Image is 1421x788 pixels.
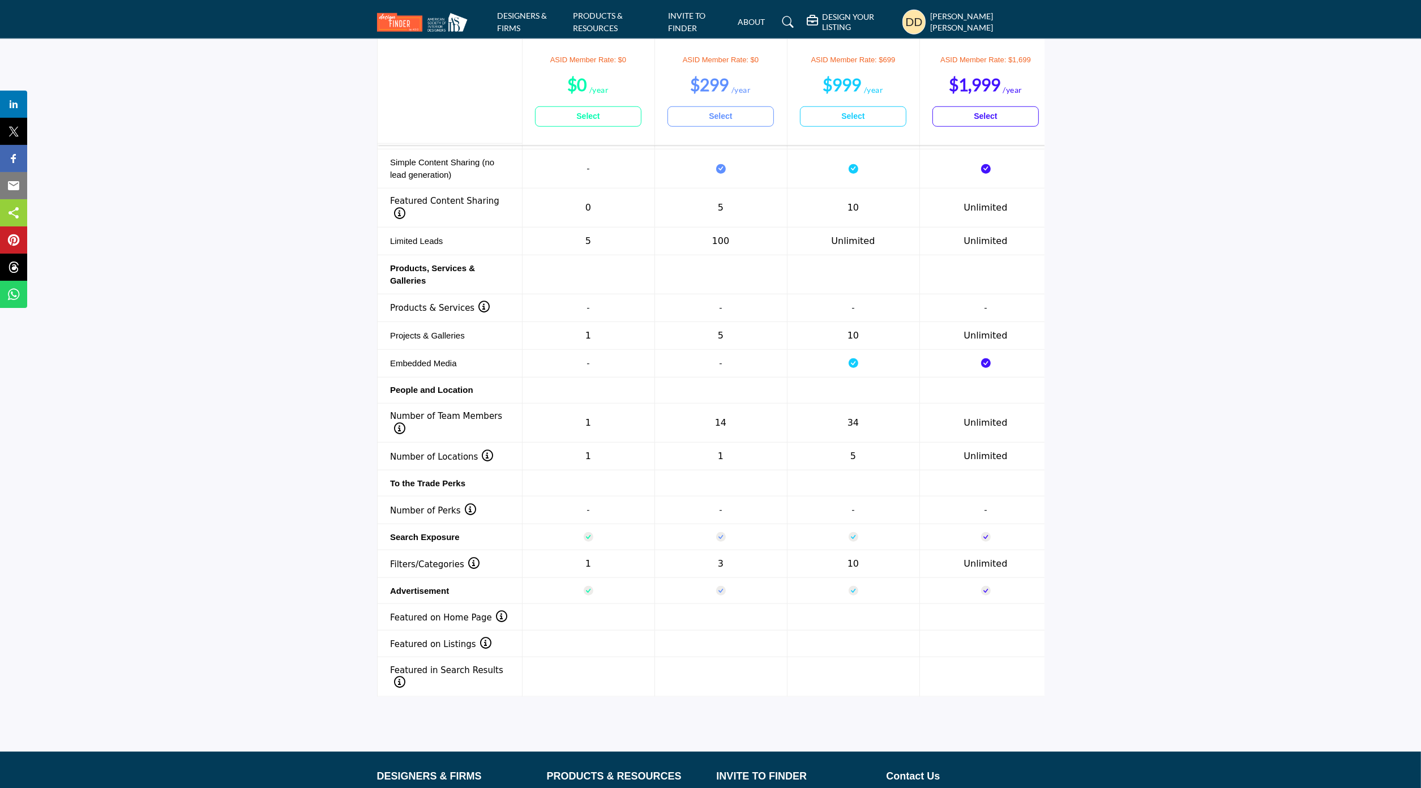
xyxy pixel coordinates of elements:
[390,639,491,649] span: Featured on Listings
[589,85,609,95] sub: /year
[919,294,1052,322] td: -
[691,74,729,95] b: $299
[787,294,919,322] td: -
[807,12,896,32] div: DESIGN YOUR LISTING
[377,13,473,32] img: Site Logo
[522,349,654,377] td: -
[823,74,862,95] b: $999
[654,496,787,524] td: -
[390,586,449,596] strong: Advertisement
[390,411,502,435] span: Number of Team Members
[654,349,787,377] td: -
[949,74,1000,95] b: $1,999
[932,106,1039,127] a: Select
[848,202,859,213] span: 10
[585,417,591,428] span: 1
[585,330,591,341] span: 1
[919,496,1052,524] td: -
[390,506,476,516] span: Number of Perks
[390,665,503,689] span: Featured in Search Results
[715,417,726,428] span: 14
[585,558,591,569] span: 1
[709,110,732,122] b: Select
[964,235,1007,246] span: Unlimited
[964,417,1007,428] span: Unlimited
[822,12,897,32] h5: DESIGN YOUR LISTING
[974,110,997,122] b: Select
[930,11,1045,33] h5: [PERSON_NAME] [PERSON_NAME]
[377,349,522,377] th: Embedded Media
[848,417,859,428] span: 34
[390,263,475,286] strong: Products, Services & Galleries
[718,558,724,569] span: 3
[964,202,1007,213] span: Unlimited
[497,11,547,33] a: DESIGNERS & FIRMS
[848,558,859,569] span: 10
[550,55,626,64] span: ASID Member Rate: $0
[811,55,896,64] span: ASID Member Rate: $699
[522,294,654,322] td: -
[377,149,522,189] th: Simple Content Sharing (no lead generation)
[717,769,875,784] a: INVITE TO FINDER
[738,17,765,27] a: ABOUT
[964,558,1007,569] span: Unlimited
[377,769,535,784] a: DESIGNERS & FIRMS
[718,202,724,213] span: 5
[864,85,884,95] sub: /year
[902,10,926,35] button: Show hide supplier dropdown
[585,235,591,246] span: 5
[841,110,864,122] b: Select
[390,303,490,313] span: Products & Services
[668,11,705,33] a: INVITE TO FINDER
[1003,85,1022,95] sub: /year
[377,322,522,349] th: Projects & Galleries
[887,769,1045,784] a: Contact Us
[390,452,494,462] span: Number of Locations
[771,13,801,31] a: Search
[787,496,919,524] td: -
[850,451,856,461] span: 5
[576,110,600,122] b: Select
[585,451,591,461] span: 1
[667,106,774,127] a: Select
[547,769,705,784] a: PRODUCTS & RESOURCES
[568,74,587,95] b: $0
[731,85,751,95] sub: /year
[848,330,859,341] span: 10
[831,235,875,246] span: Unlimited
[390,613,507,623] span: Featured on Home Page
[390,385,473,395] strong: People and Location
[683,55,759,64] span: ASID Member Rate: $0
[712,235,730,246] span: 100
[535,106,641,127] a: Select
[390,196,499,220] span: Featured Content Sharing
[522,496,654,524] td: -
[964,330,1007,341] span: Unlimited
[390,478,465,488] strong: To the Trade Perks
[654,294,787,322] td: -
[718,451,724,461] span: 1
[718,330,724,341] span: 5
[573,11,623,33] a: PRODUCTS & RESOURCES
[377,228,522,255] th: Limited Leads
[940,55,1031,64] span: ASID Member Rate: $1,699
[800,106,906,127] a: Select
[964,451,1007,461] span: Unlimited
[390,559,480,569] span: Filters/Categories
[585,202,591,213] span: 0
[390,532,460,542] strong: Search Exposure
[522,149,654,189] td: -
